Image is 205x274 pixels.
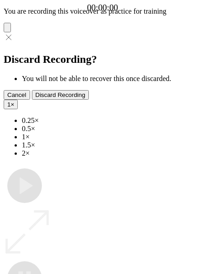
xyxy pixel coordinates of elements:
li: 1.5× [22,141,201,149]
li: 1× [22,133,201,141]
a: 00:00:00 [87,3,118,13]
button: 1× [4,100,18,109]
p: You are recording this voiceover as practice for training [4,7,201,15]
li: 0.5× [22,125,201,133]
li: You will not be able to recover this once discarded. [22,75,201,83]
li: 0.25× [22,117,201,125]
button: Cancel [4,90,30,100]
button: Discard Recording [32,90,89,100]
span: 1 [7,101,10,108]
li: 2× [22,149,201,157]
h2: Discard Recording? [4,53,201,66]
